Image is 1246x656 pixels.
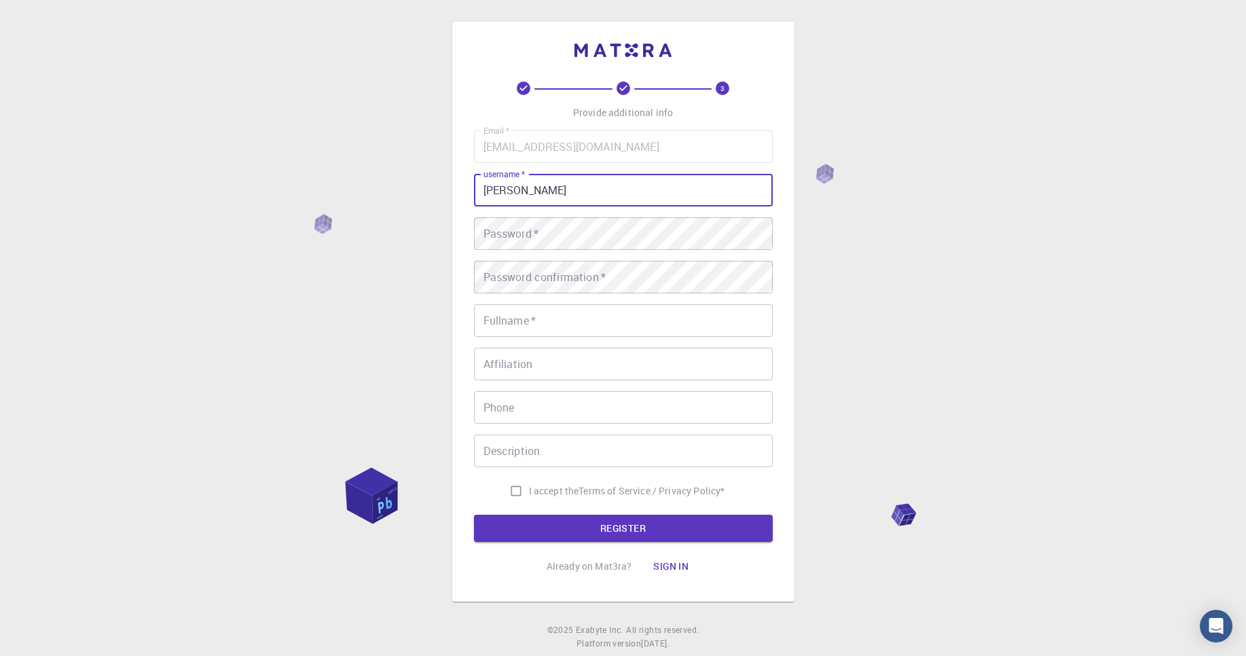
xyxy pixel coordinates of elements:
span: I accept the [529,484,579,498]
button: REGISTER [474,515,773,542]
a: Terms of Service / Privacy Policy* [579,484,725,498]
span: [DATE] . [641,638,670,649]
div: Open Intercom Messenger [1200,610,1232,642]
label: Email [483,125,509,136]
a: Exabyte Inc. [576,623,623,637]
p: Already on Mat3ra? [547,560,632,573]
span: All rights reserved. [626,623,699,637]
p: Provide additional info [573,106,673,120]
label: username [483,168,525,180]
span: © 2025 [547,623,576,637]
button: Sign in [642,553,699,580]
text: 3 [720,84,725,93]
span: Exabyte Inc. [576,624,623,635]
a: [DATE]. [641,637,670,651]
span: Platform version [576,637,641,651]
p: Terms of Service / Privacy Policy * [579,484,725,498]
